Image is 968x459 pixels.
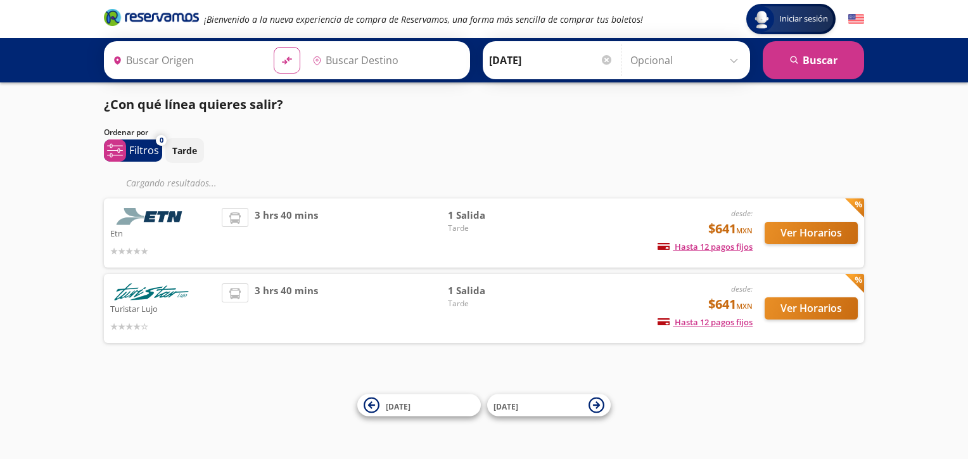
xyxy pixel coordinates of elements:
[448,298,537,309] span: Tarde
[255,283,318,333] span: 3 hrs 40 mins
[104,8,199,27] i: Brand Logo
[357,394,481,417] button: [DATE]
[165,138,204,163] button: Tarde
[494,401,518,411] span: [DATE]
[487,394,611,417] button: [DATE]
[104,139,162,162] button: 0Filtros
[104,127,148,138] p: Ordenar por
[110,301,215,316] p: Turistar Lujo
[848,11,864,27] button: English
[765,222,858,244] button: Ver Horarios
[765,297,858,320] button: Ver Horarios
[126,177,217,189] em: Cargando resultados ...
[204,13,643,25] em: ¡Bienvenido a la nueva experiencia de compra de Reservamos, una forma más sencilla de comprar tus...
[108,44,264,76] input: Buscar Origen
[708,219,753,238] span: $641
[736,226,753,235] small: MXN
[110,283,193,301] img: Turistar Lujo
[172,144,197,157] p: Tarde
[708,295,753,314] span: $641
[104,8,199,30] a: Brand Logo
[448,283,537,298] span: 1 Salida
[110,208,193,225] img: Etn
[255,208,318,258] span: 3 hrs 40 mins
[658,241,753,252] span: Hasta 12 pagos fijos
[448,208,537,223] span: 1 Salida
[307,44,463,76] input: Buscar Destino
[658,316,753,328] span: Hasta 12 pagos fijos
[104,95,283,114] p: ¿Con qué línea quieres salir?
[489,44,613,76] input: Elegir Fecha
[386,401,411,411] span: [DATE]
[774,13,833,25] span: Iniciar sesión
[736,301,753,311] small: MXN
[731,283,753,294] em: desde:
[630,44,744,76] input: Opcional
[129,143,159,158] p: Filtros
[731,208,753,219] em: desde:
[448,223,537,234] span: Tarde
[160,135,163,146] span: 0
[763,41,864,79] button: Buscar
[110,225,215,240] p: Etn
